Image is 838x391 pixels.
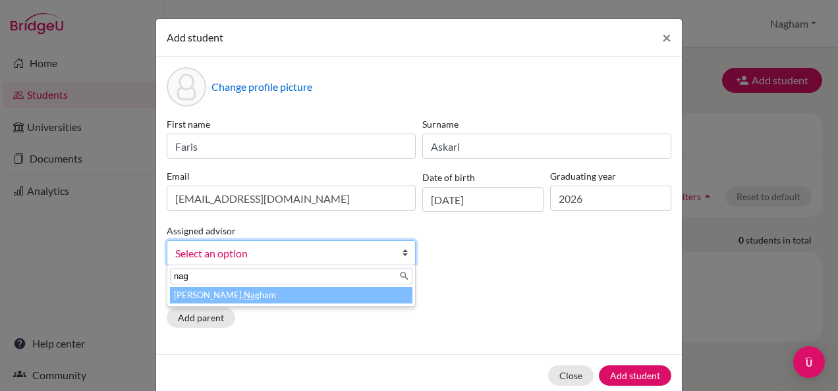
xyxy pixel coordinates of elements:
[548,365,594,386] button: Close
[550,169,671,183] label: Graduating year
[662,28,671,47] span: ×
[170,287,412,303] li: [PERSON_NAME], ham
[167,117,416,131] label: First name
[167,286,671,302] p: Parents
[244,290,260,300] em: Nag
[167,224,236,238] label: Assigned advisor
[422,170,475,184] label: Date of birth
[167,67,206,107] div: Profile picture
[422,117,671,131] label: Surname
[422,187,544,212] input: dd/mm/yyyy
[652,19,682,56] button: Close
[167,31,223,43] span: Add student
[167,307,235,328] button: Add parent
[793,346,825,378] div: Open Intercom Messenger
[599,365,671,386] button: Add student
[167,169,416,183] label: Email
[175,245,390,262] span: Select an option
